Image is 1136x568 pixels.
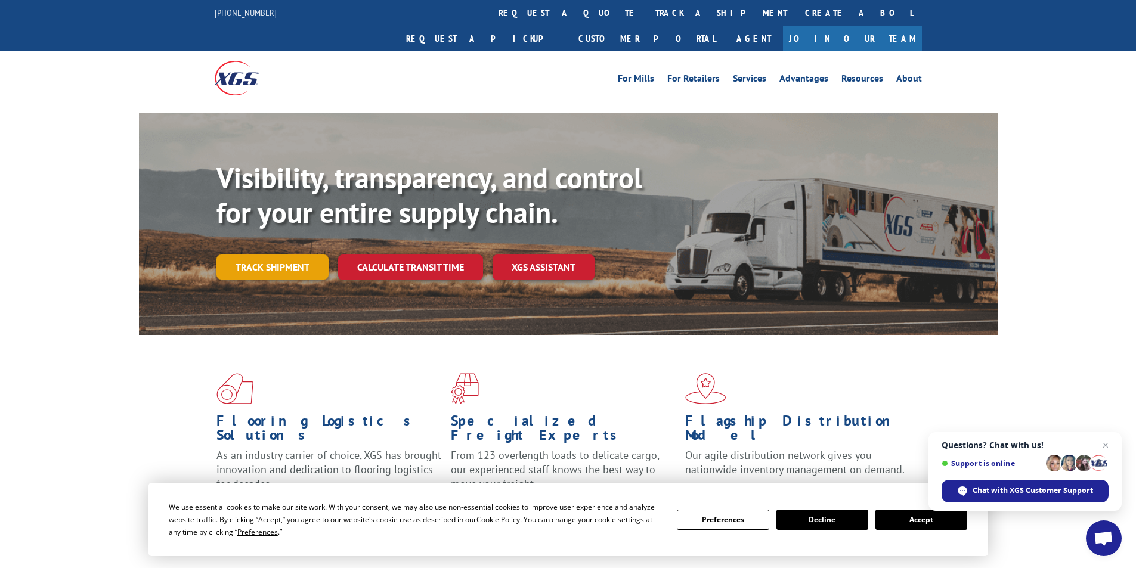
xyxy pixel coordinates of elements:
button: Preferences [677,510,769,530]
a: Calculate transit time [338,254,483,280]
a: About [896,74,922,87]
a: Request a pickup [397,26,569,51]
a: Open chat [1086,520,1122,556]
div: Cookie Consent Prompt [148,483,988,556]
span: Support is online [942,459,1042,468]
button: Decline [776,510,868,530]
span: Chat with XGS Customer Support [942,480,1109,502]
a: XGS ASSISTANT [493,254,595,280]
a: Resources [841,74,883,87]
a: For Mills [618,74,654,87]
a: Services [733,74,766,87]
span: Chat with XGS Customer Support [973,485,1093,496]
h1: Flagship Distribution Model [685,414,911,448]
img: xgs-icon-focused-on-flooring-red [451,373,479,404]
div: We use essential cookies to make our site work. With your consent, we may also use non-essential ... [169,501,663,538]
img: xgs-icon-flagship-distribution-model-red [685,373,726,404]
button: Accept [875,510,967,530]
a: [PHONE_NUMBER] [215,7,277,18]
span: Questions? Chat with us! [942,440,1109,450]
h1: Specialized Freight Experts [451,414,676,448]
a: Agent [725,26,783,51]
span: As an industry carrier of choice, XGS has brought innovation and dedication to flooring logistics... [216,448,441,491]
a: Advantages [779,74,828,87]
img: xgs-icon-total-supply-chain-intelligence-red [216,373,253,404]
a: For Retailers [667,74,720,87]
b: Visibility, transparency, and control for your entire supply chain. [216,159,642,231]
h1: Flooring Logistics Solutions [216,414,442,448]
span: Cookie Policy [476,514,520,524]
a: Track shipment [216,254,329,280]
a: Customer Portal [569,26,725,51]
span: Our agile distribution network gives you nationwide inventory management on demand. [685,448,905,476]
p: From 123 overlength loads to delicate cargo, our experienced staff knows the best way to move you... [451,448,676,501]
span: Preferences [237,527,278,537]
a: Join Our Team [783,26,922,51]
